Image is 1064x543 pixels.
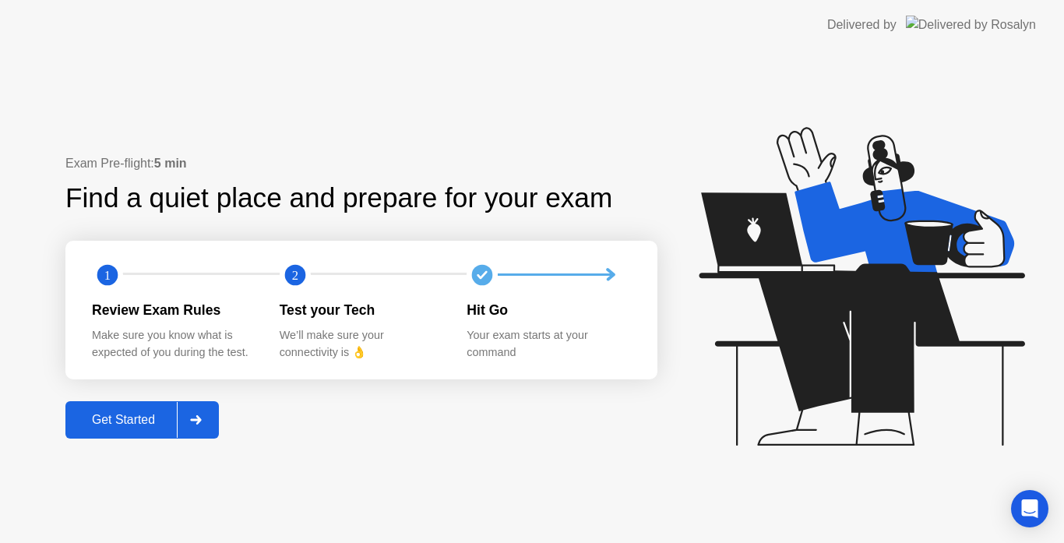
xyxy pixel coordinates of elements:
[906,16,1036,33] img: Delivered by Rosalyn
[154,157,187,170] b: 5 min
[827,16,897,34] div: Delivered by
[70,413,177,427] div: Get Started
[65,401,219,439] button: Get Started
[65,154,657,173] div: Exam Pre-flight:
[104,267,111,282] text: 1
[280,327,442,361] div: We’ll make sure your connectivity is 👌
[467,327,629,361] div: Your exam starts at your command
[292,267,298,282] text: 2
[92,327,255,361] div: Make sure you know what is expected of you during the test.
[1011,490,1048,527] div: Open Intercom Messenger
[467,300,629,320] div: Hit Go
[65,178,615,219] div: Find a quiet place and prepare for your exam
[280,300,442,320] div: Test your Tech
[92,300,255,320] div: Review Exam Rules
